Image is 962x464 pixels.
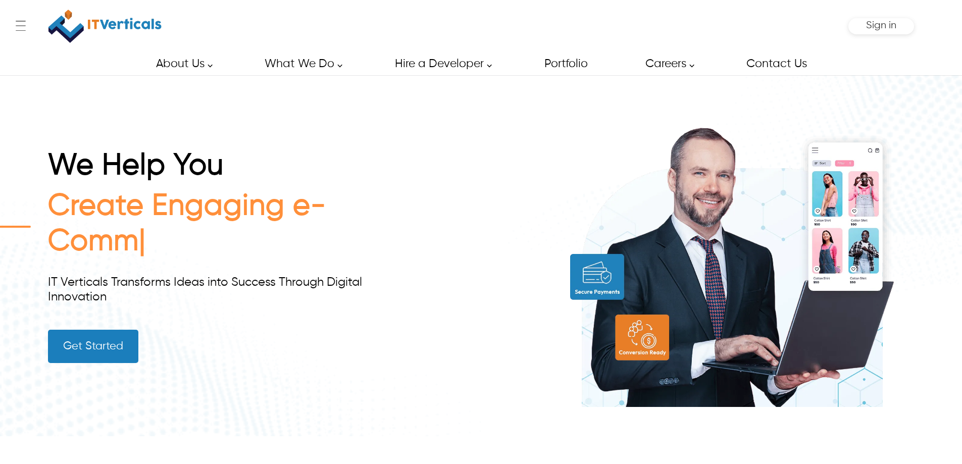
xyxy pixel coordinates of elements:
[866,23,896,30] a: Sign in
[533,53,598,75] a: Portfolio
[48,192,326,256] span: Create Engaging e-Comm
[866,20,896,31] span: Sign in
[48,5,162,47] img: IT Verticals Inc
[48,330,138,363] a: Get Started
[253,53,348,75] a: What We Do
[634,53,700,75] a: Careers
[383,53,497,75] a: Hire a Developer
[48,148,394,189] h1: We Help You
[48,275,394,304] div: IT Verticals Transforms Ideas into Success Through Digital Innovation
[735,53,818,75] a: Contact Us
[550,104,914,407] img: build
[144,53,218,75] a: About Us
